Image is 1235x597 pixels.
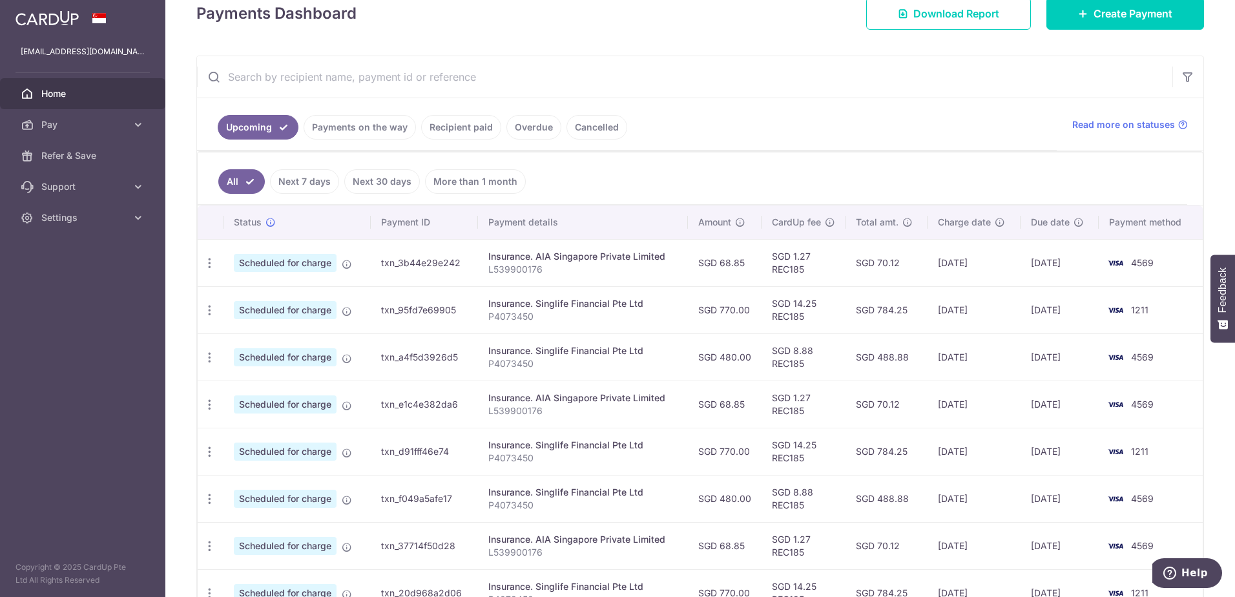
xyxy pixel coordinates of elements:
span: Scheduled for charge [234,301,337,319]
td: SGD 784.25 [846,428,928,475]
span: Feedback [1217,267,1229,313]
a: Overdue [506,115,561,140]
span: 1211 [1131,304,1148,315]
a: Upcoming [218,115,298,140]
div: Insurance. Singlife Financial Pte Ltd [488,297,677,310]
h4: Payments Dashboard [196,2,357,25]
td: SGD 1.27 REC185 [762,522,846,569]
td: [DATE] [928,522,1021,569]
td: [DATE] [928,239,1021,286]
td: txn_3b44e29e242 [371,239,478,286]
span: 4569 [1131,257,1154,268]
td: [DATE] [928,381,1021,428]
td: SGD 70.12 [846,381,928,428]
a: Cancelled [566,115,627,140]
p: [EMAIL_ADDRESS][DOMAIN_NAME] [21,45,145,58]
div: Insurance. AIA Singapore Private Limited [488,392,677,404]
td: [DATE] [1021,475,1099,522]
span: Amount [698,216,731,229]
td: [DATE] [1021,333,1099,381]
div: Insurance. AIA Singapore Private Limited [488,250,677,263]
span: 4569 [1131,540,1154,551]
span: Scheduled for charge [234,395,337,414]
td: [DATE] [1021,286,1099,333]
td: txn_d91fff46e74 [371,428,478,475]
img: Bank Card [1103,350,1128,365]
p: P4073450 [488,452,677,465]
span: Scheduled for charge [234,443,337,461]
td: SGD 1.27 REC185 [762,239,846,286]
img: Bank Card [1103,397,1128,412]
p: L539900176 [488,404,677,417]
td: txn_e1c4e382da6 [371,381,478,428]
td: [DATE] [928,333,1021,381]
span: 4569 [1131,399,1154,410]
td: txn_a4f5d3926d5 [371,333,478,381]
td: SGD 488.88 [846,475,928,522]
td: SGD 488.88 [846,333,928,381]
img: Bank Card [1103,444,1128,459]
img: Bank Card [1103,538,1128,554]
span: Download Report [913,6,999,21]
iframe: Opens a widget where you can find more information [1152,558,1222,591]
input: Search by recipient name, payment id or reference [197,56,1172,98]
td: SGD 14.25 REC185 [762,428,846,475]
td: SGD 8.88 REC185 [762,475,846,522]
span: Read more on statuses [1072,118,1175,131]
span: Pay [41,118,127,131]
img: Bank Card [1103,302,1128,318]
td: SGD 480.00 [688,475,762,522]
span: Charge date [938,216,991,229]
span: 4569 [1131,351,1154,362]
a: Payments on the way [304,115,416,140]
a: Next 30 days [344,169,420,194]
img: Bank Card [1103,491,1128,507]
td: SGD 480.00 [688,333,762,381]
td: [DATE] [1021,381,1099,428]
td: SGD 1.27 REC185 [762,381,846,428]
span: Scheduled for charge [234,254,337,272]
a: Recipient paid [421,115,501,140]
div: Insurance. AIA Singapore Private Limited [488,533,677,546]
th: Payment ID [371,205,478,239]
span: Support [41,180,127,193]
td: txn_f049a5afe17 [371,475,478,522]
span: Scheduled for charge [234,490,337,508]
td: SGD 68.85 [688,522,762,569]
td: [DATE] [1021,239,1099,286]
a: More than 1 month [425,169,526,194]
span: 1211 [1131,446,1148,457]
a: Next 7 days [270,169,339,194]
p: L539900176 [488,546,677,559]
td: SGD 68.85 [688,239,762,286]
span: Home [41,87,127,100]
th: Payment details [478,205,687,239]
img: Bank Card [1103,255,1128,271]
div: Insurance. Singlife Financial Pte Ltd [488,580,677,593]
td: SGD 70.12 [846,239,928,286]
span: CardUp fee [772,216,821,229]
span: Due date [1031,216,1070,229]
td: SGD 70.12 [846,522,928,569]
a: Read more on statuses [1072,118,1188,131]
span: Refer & Save [41,149,127,162]
span: Settings [41,211,127,224]
span: Scheduled for charge [234,348,337,366]
p: P4073450 [488,499,677,512]
th: Payment method [1099,205,1203,239]
td: [DATE] [928,286,1021,333]
span: Create Payment [1094,6,1172,21]
span: Scheduled for charge [234,537,337,555]
p: P4073450 [488,310,677,323]
img: CardUp [16,10,79,26]
td: [DATE] [1021,522,1099,569]
button: Feedback - Show survey [1210,255,1235,342]
td: [DATE] [1021,428,1099,475]
td: [DATE] [928,475,1021,522]
td: SGD 14.25 REC185 [762,286,846,333]
td: SGD 8.88 REC185 [762,333,846,381]
td: SGD 784.25 [846,286,928,333]
td: SGD 68.85 [688,381,762,428]
span: Total amt. [856,216,898,229]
